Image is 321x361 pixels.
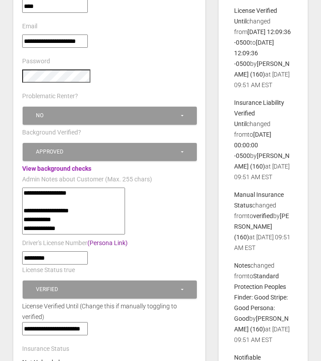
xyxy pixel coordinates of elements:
b: [DATE] 12:09:36 -0500 [234,28,291,46]
label: Email [22,22,37,31]
b: [DATE] 00:00:00 -0500 [234,131,271,159]
div: Verified [36,286,180,293]
b: [PERSON_NAME] (160) [234,152,290,170]
b: [PERSON_NAME] (160) [234,60,290,78]
b: Notes [234,262,251,269]
b: Manual Insurance Status [234,191,284,209]
label: License Status true [22,266,75,275]
b: verified [253,212,273,219]
b: Insurance Liability Verified Until [234,99,284,127]
p: changed from to by at [DATE] 09:51 AM EST [234,97,292,182]
label: Driver's License Number [22,239,128,248]
label: Password [22,57,50,66]
b: [PERSON_NAME] (160) [234,315,289,333]
label: Background Verified? [22,128,81,137]
a: (Persona Link) [87,239,128,246]
div: License Verified Until (Change this if manually toggling to verified) [16,301,203,322]
label: Insurance Status [22,345,69,353]
button: Verified [23,280,197,299]
b: [PERSON_NAME] (160) [234,212,289,241]
div: Approved [36,148,180,156]
label: Problematic Renter? [22,92,78,101]
p: changed from to by at [DATE] 09:51 AM EST [234,5,292,90]
b: [DATE] 12:09:36 -0500 [234,39,274,67]
b: Standard Protection Peoples Finder: Good Stripe: Good Persona: Good [234,273,288,322]
label: Admin Notes about Customer (Max. 255 chars) [22,175,152,184]
button: Approved [23,143,197,161]
p: changed from to by at [DATE] 09:51 AM EST [234,260,292,345]
button: No [23,107,197,125]
b: License Verified Until [234,7,277,25]
a: View background checks [22,165,91,172]
div: No [36,112,180,119]
p: changed from to by at [DATE] 09:51 AM EST [234,189,292,253]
